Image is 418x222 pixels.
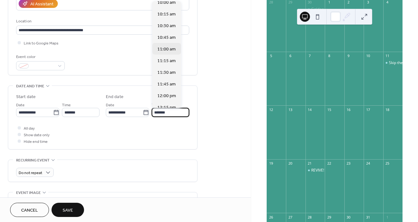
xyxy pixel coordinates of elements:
span: Time [152,102,161,108]
span: 10:45 am [157,34,176,41]
span: 11:00 am [157,46,176,53]
span: Do not repeat [19,169,42,177]
div: 23 [346,161,351,166]
span: Link to Google Maps [24,40,58,47]
button: Cancel [10,203,49,217]
div: 17 [366,107,370,112]
span: 11:30 am [157,69,176,76]
div: 14 [307,107,312,112]
div: 15 [327,107,331,112]
div: Skip the Small Talk & Hike (Burke Lake, VA) [383,60,403,66]
div: 5 [269,54,273,58]
div: 27 [288,215,293,219]
button: Save [51,203,84,217]
div: 19 [269,161,273,166]
div: 1 [385,215,390,219]
span: Date and time [16,83,44,90]
span: Show date only [24,132,50,138]
div: 31 [366,215,370,219]
div: 7 [307,54,312,58]
div: 30 [346,215,351,219]
div: Event color [16,54,64,60]
span: 11:45 am [157,81,176,88]
div: 20 [288,161,293,166]
div: 29 [327,215,331,219]
div: Golden Years, Golden Careers: Health & Wealth Fair for 55+ [311,7,416,12]
div: AI Assistant [30,1,53,8]
div: 25 [385,161,390,166]
div: 6 [288,54,293,58]
div: 22 [327,161,331,166]
div: 28 [307,215,312,219]
span: Date [16,102,25,108]
span: 11:15 am [157,58,176,64]
span: Time [62,102,71,108]
div: 26 [269,215,273,219]
div: Start date [16,94,36,100]
div: Location [16,18,188,25]
div: 10 [366,54,370,58]
div: 21 [307,161,312,166]
span: Cancel [21,207,38,214]
span: Hide end time [24,138,48,145]
span: 12:00 pm [157,93,176,99]
span: 10:30 am [157,23,176,29]
div: Golden Years, Golden Careers: Health & Wealth Fair for 55+ [306,7,325,12]
div: 12 [269,107,273,112]
div: 9 [346,54,351,58]
div: End date [106,94,124,100]
div: 16 [346,107,351,112]
div: 13 [288,107,293,112]
span: Date [106,102,114,108]
span: 10:15 am [157,11,176,18]
span: 12:15 pm [157,104,176,111]
span: Event image [16,190,41,196]
div: REVIVE! Learn How to Reverse an Opioid Overdose (In-Person) [306,168,325,173]
span: Recurring event [16,157,50,164]
div: 11 [385,54,390,58]
div: 24 [366,161,370,166]
span: Save [63,207,73,214]
div: 8 [327,54,331,58]
span: All day [24,125,35,132]
div: 18 [385,107,390,112]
